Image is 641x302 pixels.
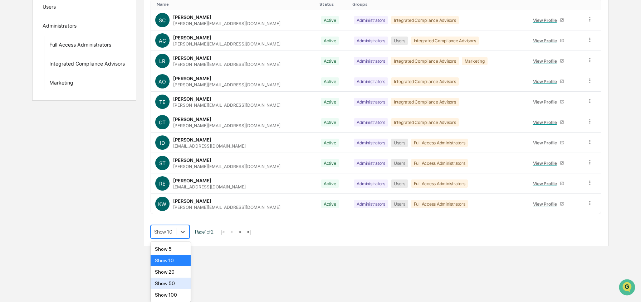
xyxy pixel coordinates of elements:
[59,90,89,97] span: Attestations
[173,157,211,163] div: [PERSON_NAME]
[173,178,211,183] div: [PERSON_NAME]
[173,96,211,102] div: [PERSON_NAME]
[530,35,567,46] a: View Profile
[391,98,459,106] div: Integrated Compliance Advisors
[354,16,388,24] div: Administrators
[52,91,58,97] div: 🗄️
[391,37,408,45] div: Users
[391,16,459,24] div: Integrated Compliance Advisors
[173,198,211,204] div: [PERSON_NAME]
[49,80,73,88] div: Marketing
[354,200,388,208] div: Administrators
[24,55,117,62] div: Start new chat
[49,42,111,50] div: Full Access Administrators
[236,229,244,235] button: >
[530,15,567,26] a: View Profile
[159,99,165,105] span: TE
[321,98,339,106] div: Active
[354,139,388,147] div: Administrators
[173,35,211,40] div: [PERSON_NAME]
[530,96,567,107] a: View Profile
[533,160,560,166] div: View Profile
[173,164,280,169] div: [PERSON_NAME][EMAIL_ADDRESS][DOMAIN_NAME]
[195,229,214,235] span: Page 1 of 2
[533,181,560,186] div: View Profile
[533,18,560,23] div: View Profile
[173,143,246,149] div: [EMAIL_ADDRESS][DOMAIN_NAME]
[159,58,165,64] span: LR
[321,179,339,188] div: Active
[530,198,567,210] a: View Profile
[173,184,246,190] div: [EMAIL_ADDRESS][DOMAIN_NAME]
[173,102,280,108] div: [PERSON_NAME][EMAIL_ADDRESS][DOMAIN_NAME]
[151,255,191,266] div: Show 10
[173,205,280,210] div: [PERSON_NAME][EMAIL_ADDRESS][DOMAIN_NAME]
[321,159,339,167] div: Active
[321,139,339,147] div: Active
[321,37,339,45] div: Active
[411,139,468,147] div: Full Access Administrators
[533,58,560,64] div: View Profile
[530,76,567,87] a: View Profile
[159,38,166,44] span: AC
[151,289,191,301] div: Show 100
[411,37,479,45] div: Integrated Compliance Advisors
[533,38,560,43] div: View Profile
[173,82,280,87] div: [PERSON_NAME][EMAIL_ADDRESS][DOMAIN_NAME]
[228,229,235,235] button: <
[530,158,567,169] a: View Profile
[391,57,459,65] div: Integrated Compliance Advisors
[151,278,191,289] div: Show 50
[7,91,13,97] div: 🖐️
[7,15,130,27] p: How can we help?
[391,179,408,188] div: Users
[50,121,87,127] a: Powered byPylon
[319,2,347,7] div: Toggle SortBy
[160,140,165,146] span: ID
[533,120,560,125] div: View Profile
[158,201,166,207] span: KW
[173,123,280,128] div: [PERSON_NAME][EMAIL_ADDRESS][DOMAIN_NAME]
[173,76,211,81] div: [PERSON_NAME]
[352,2,523,7] div: Toggle SortBy
[462,57,488,65] div: Marketing
[321,200,339,208] div: Active
[49,61,125,69] div: Integrated Compliance Advisors
[7,55,20,68] img: 1746055101610-c473b297-6a78-478c-a979-82029cc54cd1
[219,229,227,235] button: |<
[391,159,408,167] div: Users
[411,179,468,188] div: Full Access Administrators
[14,90,46,97] span: Preclearance
[354,37,388,45] div: Administrators
[321,16,339,24] div: Active
[159,181,165,187] span: RE
[151,266,191,278] div: Show 20
[588,2,598,7] div: Toggle SortBy
[14,104,45,111] span: Data Lookup
[530,178,567,189] a: View Profile
[173,21,280,26] div: [PERSON_NAME][EMAIL_ADDRESS][DOMAIN_NAME]
[391,77,459,86] div: Integrated Compliance Advisors
[354,179,388,188] div: Administrators
[530,117,567,128] a: View Profile
[173,14,211,20] div: [PERSON_NAME]
[159,160,166,166] span: ST
[43,4,56,12] div: Users
[4,101,48,114] a: 🔎Data Lookup
[530,56,567,67] a: View Profile
[530,137,567,148] a: View Profile
[354,159,388,167] div: Administrators
[618,278,637,298] iframe: Open customer support
[354,118,388,126] div: Administrators
[122,57,130,66] button: Start new chat
[173,62,280,67] div: [PERSON_NAME][EMAIL_ADDRESS][DOMAIN_NAME]
[321,118,339,126] div: Active
[354,77,388,86] div: Administrators
[533,140,560,145] div: View Profile
[321,77,339,86] div: Active
[159,17,166,23] span: SC
[49,87,92,100] a: 🗄️Attestations
[173,55,211,61] div: [PERSON_NAME]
